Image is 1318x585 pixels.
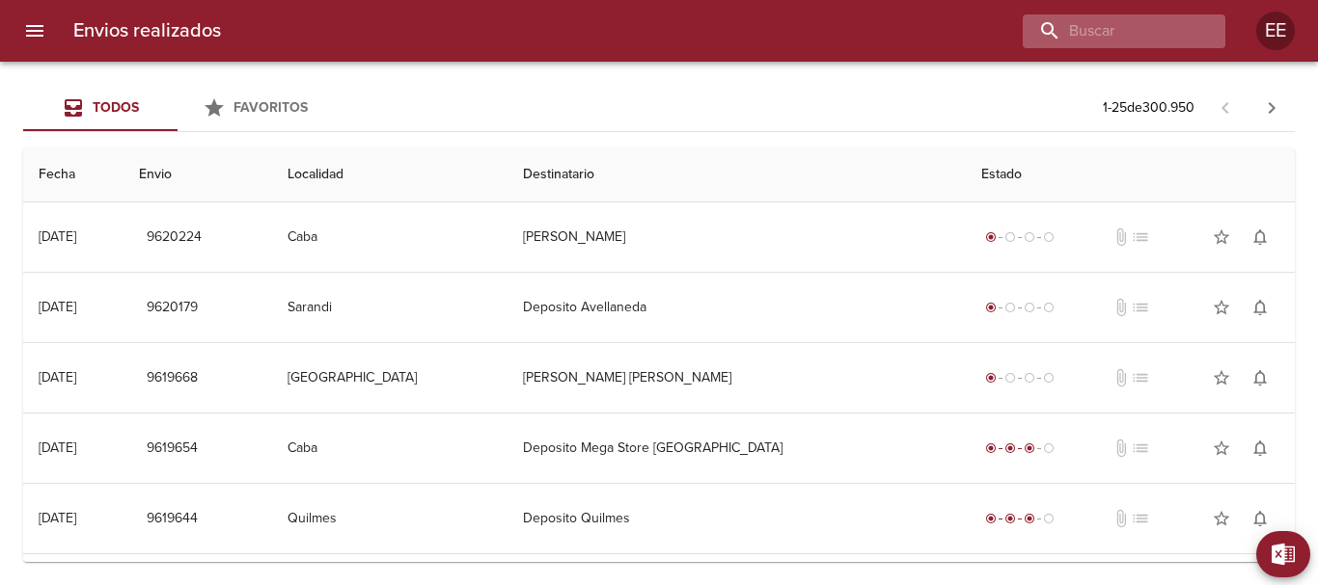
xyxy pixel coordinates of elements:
span: No tiene pedido asociado [1131,439,1150,458]
span: Favoritos [233,99,308,116]
span: Todos [93,99,139,116]
div: [DATE] [39,439,76,456]
span: star_border [1212,439,1231,458]
span: No tiene pedido asociado [1131,368,1150,387]
span: notifications_none [1250,298,1270,317]
td: Deposito Mega Store [GEOGRAPHIC_DATA] [508,413,966,483]
button: Activar notificaciones [1241,429,1279,467]
button: 9619668 [139,360,206,396]
span: Pagina anterior [1202,97,1249,117]
button: Agregar a favoritos [1202,288,1241,327]
span: notifications_none [1250,368,1270,387]
td: [PERSON_NAME] [PERSON_NAME] [508,343,966,412]
span: 9620224 [147,226,202,250]
td: Quilmes [272,484,508,553]
td: Caba [272,413,508,483]
div: [DATE] [39,228,76,245]
button: 9619654 [139,431,206,466]
span: radio_button_unchecked [1004,302,1016,313]
div: En viaje [981,509,1058,528]
span: radio_button_unchecked [1024,302,1035,313]
button: Activar notificaciones [1241,359,1279,397]
div: Generado [981,227,1058,247]
button: Agregar a favoritos [1202,359,1241,397]
span: 9620179 [147,296,198,320]
span: radio_button_unchecked [1043,302,1055,313]
td: [PERSON_NAME] [508,202,966,272]
button: 9620179 [139,290,206,326]
span: 9619644 [147,507,198,531]
button: Agregar a favoritos [1202,218,1241,256]
span: radio_button_unchecked [1024,372,1035,384]
span: radio_button_checked [1004,513,1016,524]
button: 9620224 [139,220,209,255]
span: 9619654 [147,437,198,461]
button: Agregar a favoritos [1202,429,1241,467]
span: No tiene pedido asociado [1131,227,1150,247]
div: [DATE] [39,510,76,526]
span: radio_button_checked [1024,513,1035,524]
span: radio_button_checked [985,513,997,524]
p: 1 - 25 de 300.950 [1103,98,1194,118]
span: No tiene documentos adjuntos [1112,509,1131,528]
div: Generado [981,368,1058,387]
div: [DATE] [39,369,76,386]
span: star_border [1212,227,1231,247]
span: Pagina siguiente [1249,85,1295,131]
th: Localidad [272,147,508,202]
div: Tabs Envios [23,85,332,131]
div: En viaje [981,439,1058,458]
button: Activar notificaciones [1241,218,1279,256]
span: star_border [1212,368,1231,387]
div: Abrir información de usuario [1256,12,1295,50]
span: No tiene documentos adjuntos [1112,439,1131,458]
span: notifications_none [1250,509,1270,528]
td: [GEOGRAPHIC_DATA] [272,343,508,412]
td: Sarandi [272,273,508,342]
button: Activar notificaciones [1241,288,1279,327]
span: No tiene pedido asociado [1131,298,1150,317]
span: radio_button_unchecked [1004,372,1016,384]
th: Estado [966,147,1295,202]
span: radio_button_unchecked [1024,231,1035,243]
th: Envio [124,147,272,202]
span: radio_button_unchecked [1043,231,1055,243]
button: Agregar a favoritos [1202,499,1241,538]
span: star_border [1212,509,1231,528]
span: radio_button_checked [985,372,997,384]
span: radio_button_unchecked [1043,442,1055,454]
span: radio_button_checked [985,231,997,243]
span: radio_button_unchecked [1004,231,1016,243]
span: No tiene documentos adjuntos [1112,227,1131,247]
button: Activar notificaciones [1241,499,1279,538]
td: Deposito Quilmes [508,484,966,553]
button: Exportar Excel [1256,531,1310,577]
span: No tiene pedido asociado [1131,509,1150,528]
span: radio_button_checked [985,302,997,313]
span: star_border [1212,298,1231,317]
div: Generado [981,298,1058,317]
div: EE [1256,12,1295,50]
td: Deposito Avellaneda [508,273,966,342]
button: 9619644 [139,501,206,537]
span: radio_button_unchecked [1043,372,1055,384]
th: Destinatario [508,147,966,202]
span: radio_button_unchecked [1043,513,1055,524]
span: notifications_none [1250,227,1270,247]
span: 9619668 [147,366,198,390]
span: radio_button_checked [1004,442,1016,454]
h6: Envios realizados [73,15,221,46]
th: Fecha [23,147,124,202]
input: buscar [1023,14,1193,48]
button: menu [12,8,58,54]
span: No tiene documentos adjuntos [1112,368,1131,387]
span: notifications_none [1250,439,1270,458]
div: [DATE] [39,299,76,315]
td: Caba [272,202,508,272]
span: radio_button_checked [1024,442,1035,454]
span: No tiene documentos adjuntos [1112,298,1131,317]
span: radio_button_checked [985,442,997,454]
